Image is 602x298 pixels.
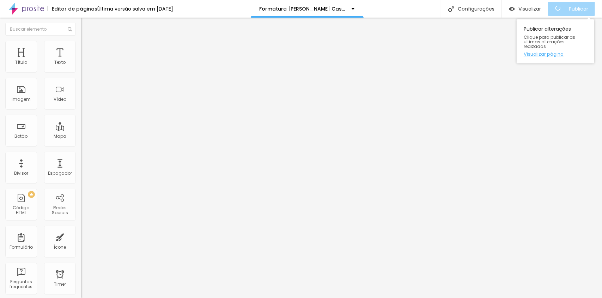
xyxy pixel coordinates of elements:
input: Buscar elemento [5,23,76,36]
div: Perguntas frequentes [7,279,35,290]
div: Imagem [12,97,31,102]
div: Editor de páginas [48,6,97,11]
img: Icone [448,6,454,12]
div: Timer [54,282,66,287]
div: Última versão salva em [DATE] [97,6,173,11]
span: Clique para publicar as ultimas alterações reaizadas [524,35,587,49]
img: Icone [68,27,72,31]
div: Botão [15,134,28,139]
div: Código HTML [7,205,35,216]
div: Publicar alterações [517,19,594,63]
img: view-1.svg [509,6,515,12]
span: Visualizar [518,6,541,12]
a: Visualizar página [524,52,587,56]
div: Ícone [54,245,66,250]
span: Publicar [569,6,588,12]
div: Formulário [10,245,33,250]
div: Texto [54,60,66,65]
button: Visualizar [502,2,548,16]
iframe: Editor [81,18,602,298]
button: Publicar [548,2,595,16]
div: Espaçador [48,171,72,176]
div: Vídeo [54,97,66,102]
div: Redes Sociais [46,205,74,216]
div: Mapa [54,134,66,139]
div: Título [15,60,27,65]
p: Formatura [PERSON_NAME] Casarino 2025 [260,6,346,11]
div: Divisor [14,171,28,176]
